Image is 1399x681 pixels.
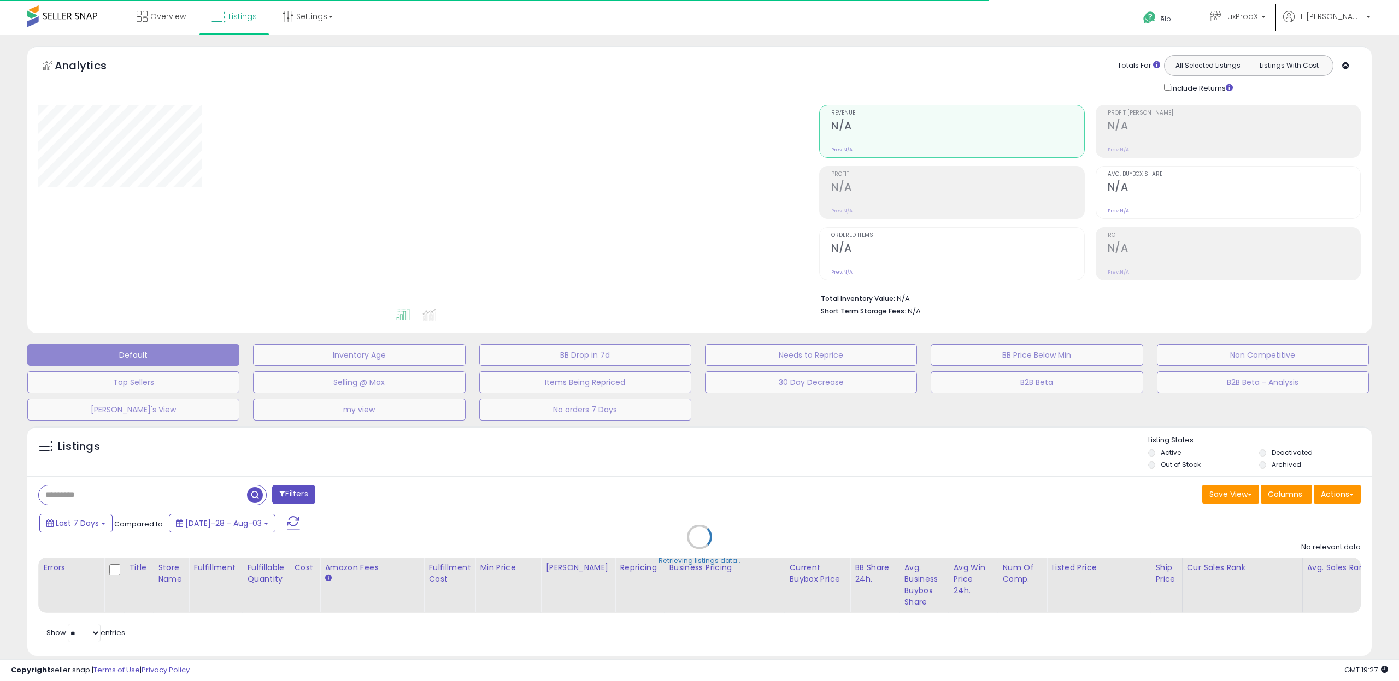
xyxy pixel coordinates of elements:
[1108,171,1360,177] span: Avg. Buybox Share
[1108,269,1129,275] small: Prev: N/A
[1108,110,1360,116] span: Profit [PERSON_NAME]
[831,208,853,214] small: Prev: N/A
[1143,11,1156,25] i: Get Help
[1157,344,1369,366] button: Non Competitive
[1108,208,1129,214] small: Prev: N/A
[1108,233,1360,239] span: ROI
[831,146,853,153] small: Prev: N/A
[479,344,691,366] button: BB Drop in 7d
[705,344,917,366] button: Needs to Reprice
[908,306,921,316] span: N/A
[93,665,140,675] a: Terms of Use
[931,371,1143,393] button: B2B Beta
[1135,3,1192,35] a: Help
[1118,61,1160,71] div: Totals For
[831,110,1084,116] span: Revenue
[831,181,1084,196] h2: N/A
[1297,11,1363,22] span: Hi [PERSON_NAME]
[1224,11,1258,22] span: LuxProdX
[1248,58,1330,73] button: Listings With Cost
[150,11,186,22] span: Overview
[253,344,465,366] button: Inventory Age
[821,294,895,303] b: Total Inventory Value:
[27,399,239,421] button: [PERSON_NAME]'s View
[1167,58,1249,73] button: All Selected Listings
[55,58,128,76] h5: Analytics
[253,399,465,421] button: my view
[931,344,1143,366] button: BB Price Below Min
[479,399,691,421] button: No orders 7 Days
[1108,181,1360,196] h2: N/A
[831,242,1084,257] h2: N/A
[11,665,190,676] div: seller snap | |
[821,306,906,316] b: Short Term Storage Fees:
[1108,146,1129,153] small: Prev: N/A
[659,556,740,566] div: Retrieving listings data..
[821,291,1353,304] li: N/A
[27,344,239,366] button: Default
[253,371,465,393] button: Selling @ Max
[831,120,1084,134] h2: N/A
[705,371,917,393] button: 30 Day Decrease
[479,371,691,393] button: Items Being Repriced
[11,665,51,675] strong: Copyright
[1344,665,1388,675] span: 2025-08-11 19:27 GMT
[831,171,1084,177] span: Profit
[228,11,257,22] span: Listings
[1157,371,1369,393] button: B2B Beta - Analysis
[1108,242,1360,257] h2: N/A
[1156,81,1246,94] div: Include Returns
[831,269,853,275] small: Prev: N/A
[27,371,239,393] button: Top Sellers
[1283,11,1371,35] a: Hi [PERSON_NAME]
[831,233,1084,239] span: Ordered Items
[142,665,190,675] a: Privacy Policy
[1108,120,1360,134] h2: N/A
[1156,14,1171,23] span: Help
